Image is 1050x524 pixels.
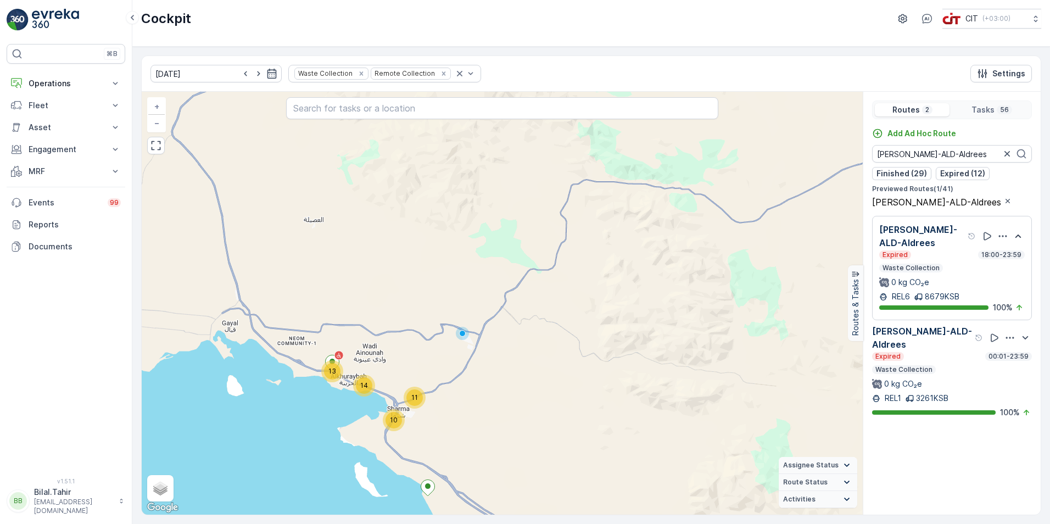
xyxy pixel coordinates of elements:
[940,168,985,179] p: Expired (12)
[883,393,901,404] p: REL1
[34,498,113,515] p: [EMAIL_ADDRESS][DOMAIN_NAME]
[924,105,930,114] p: 2
[925,291,959,302] p: 8679KSB
[7,94,125,116] button: Fleet
[987,352,1030,361] p: 00:01-23:59
[7,116,125,138] button: Asset
[975,333,984,342] div: Help Tooltip Icon
[783,478,828,487] span: Route Status
[353,375,375,397] div: 14
[29,78,103,89] p: Operations
[7,9,29,31] img: logo
[7,192,125,214] a: Events99
[411,393,418,402] span: 11
[876,168,927,179] p: Finished (29)
[141,10,191,27] p: Cockpit
[1000,407,1020,418] p: 100 %
[936,167,990,180] button: Expired (12)
[887,128,956,139] p: Add Ad Hoc Route
[872,128,956,139] a: Add Ad Hoc Route
[881,250,909,259] p: Expired
[891,277,929,288] p: 0 kg CO₂e
[148,98,165,115] a: Zoom In
[872,325,973,351] p: [PERSON_NAME]-ALD-Aldrees
[884,378,922,389] p: 0 kg CO₂e
[34,487,113,498] p: Bilal.Tahir
[438,69,450,78] div: Remove Remote Collection
[874,365,934,374] p: Waste Collection
[992,68,1025,79] p: Settings
[874,352,902,361] p: Expired
[144,500,181,515] img: Google
[890,291,910,302] p: REL6
[971,104,995,115] p: Tasks
[360,381,368,389] span: 14
[29,219,121,230] p: Reports
[993,302,1013,313] p: 100 %
[783,461,839,470] span: Assignee Status
[892,104,920,115] p: Routes
[148,115,165,131] a: Zoom Out
[286,97,719,119] input: Search for tasks or a location
[999,105,1010,114] p: 56
[7,73,125,94] button: Operations
[390,416,398,424] span: 10
[7,160,125,182] button: MRF
[779,457,857,474] summary: Assignee Status
[150,65,282,82] input: dd/mm/yyyy
[980,250,1023,259] p: 18:00-23:59
[7,478,125,484] span: v 1.51.1
[779,474,857,491] summary: Route Status
[321,360,343,382] div: 13
[371,68,437,79] div: Remote Collection
[29,166,103,177] p: MRF
[879,223,965,249] p: [PERSON_NAME]-ALD-Aldrees
[982,14,1010,23] p: ( +03:00 )
[7,138,125,160] button: Engagement
[29,241,121,252] p: Documents
[29,100,103,111] p: Fleet
[295,68,354,79] div: Waste Collection
[29,197,101,208] p: Events
[872,197,1001,208] span: [PERSON_NAME]-ALD-Aldrees
[148,476,172,500] a: Layers
[779,491,857,508] summary: Activities
[965,13,978,24] p: CIT
[942,9,1041,29] button: CIT(+03:00)
[968,232,976,241] div: Help Tooltip Icon
[328,367,336,375] span: 13
[9,492,27,510] div: BB
[872,145,1032,163] input: Search Routes
[881,264,941,272] p: Waste Collection
[7,487,125,515] button: BBBilal.Tahir[EMAIL_ADDRESS][DOMAIN_NAME]
[29,122,103,133] p: Asset
[29,144,103,155] p: Engagement
[154,118,160,127] span: −
[154,102,159,111] span: +
[144,500,181,515] a: Open this area in Google Maps (opens a new window)
[872,167,931,180] button: Finished (29)
[383,409,405,431] div: 10
[783,495,816,504] span: Activities
[916,393,948,404] p: 3261KSB
[32,9,79,31] img: logo_light-DOdMpM7g.png
[109,198,119,208] p: 99
[107,49,118,58] p: ⌘B
[7,214,125,236] a: Reports
[404,387,426,409] div: 11
[942,13,961,25] img: cit-logo_pOk6rL0.png
[970,65,1032,82] button: Settings
[7,236,125,258] a: Documents
[850,280,861,336] p: Routes & Tasks
[355,69,367,78] div: Remove Waste Collection
[872,185,1032,193] p: Previewed Routes ( 1 / 41 )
